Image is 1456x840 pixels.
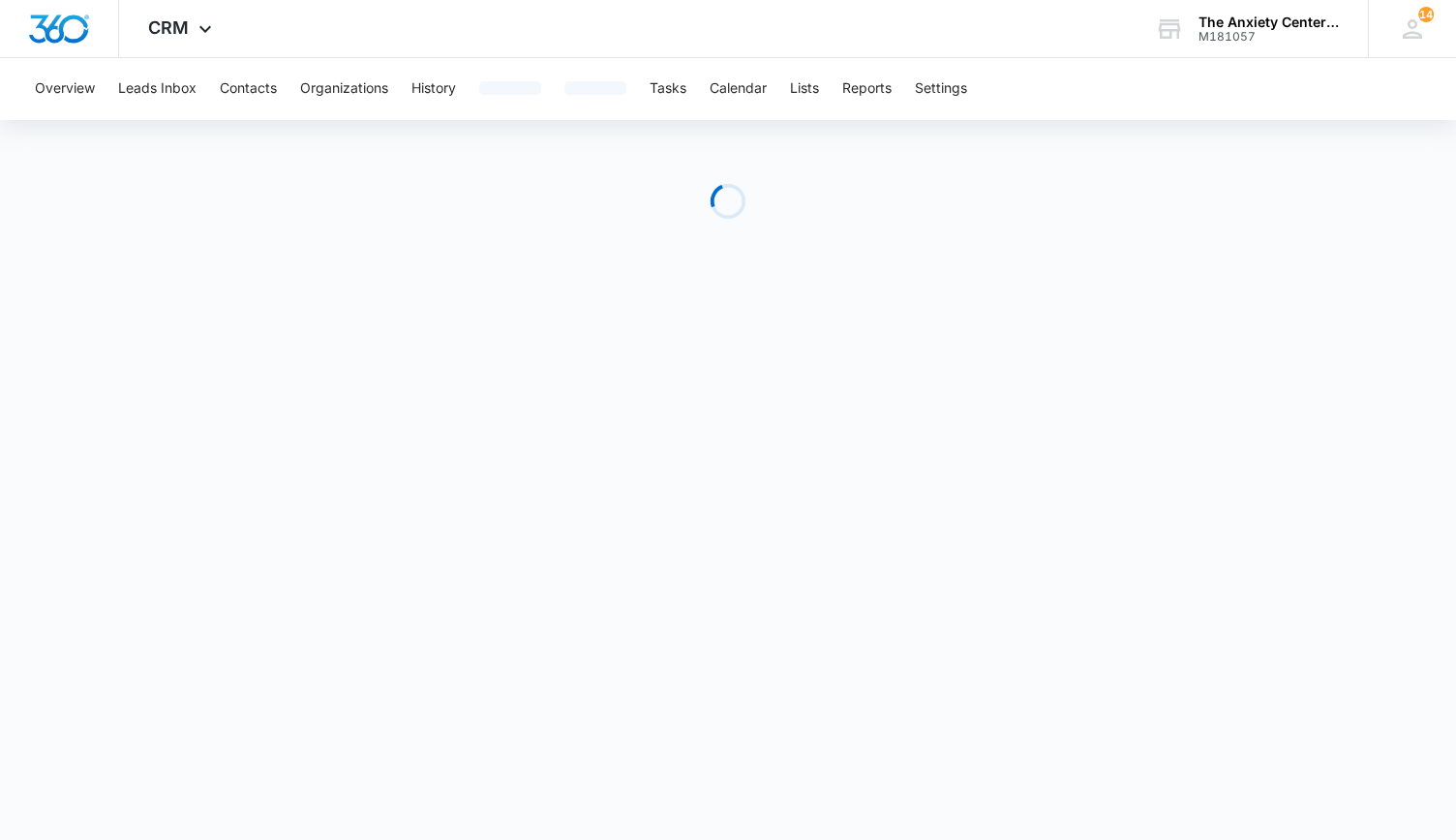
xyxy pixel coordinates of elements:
button: Organizations [300,58,388,120]
div: account id [1198,30,1340,44]
button: Tasks [650,58,686,120]
button: History [411,58,456,120]
button: Calendar [710,58,767,120]
button: Contacts [220,58,277,120]
button: Settings [915,58,967,120]
button: Leads Inbox [118,58,197,120]
div: account name [1198,15,1340,30]
button: Overview [35,58,95,120]
button: Reports [842,58,892,120]
span: 14 [1418,7,1434,22]
div: notifications count [1418,7,1434,22]
button: Lists [790,58,819,120]
span: CRM [148,17,189,38]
